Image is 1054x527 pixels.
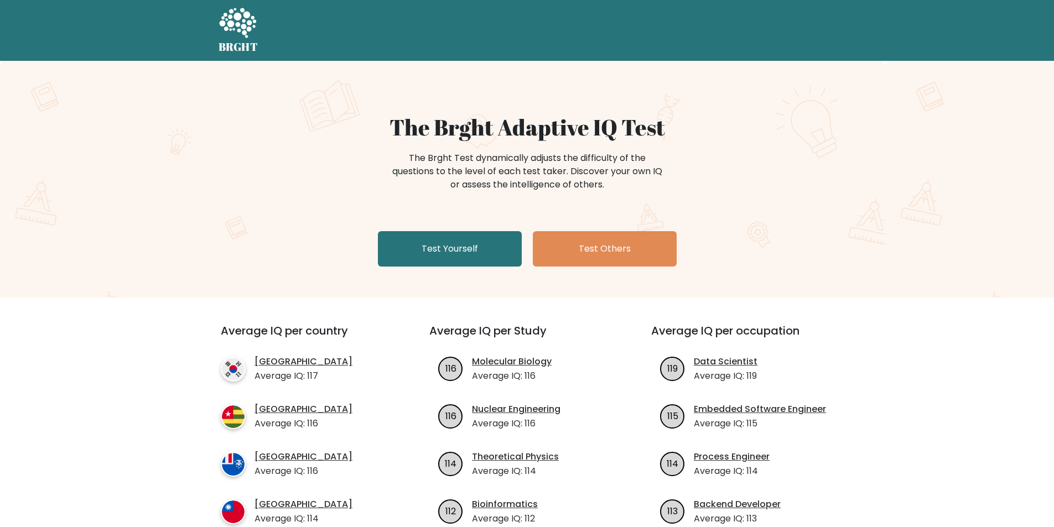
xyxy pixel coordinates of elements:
[255,417,352,430] p: Average IQ: 116
[389,152,666,191] div: The Brght Test dynamically adjusts the difficulty of the questions to the level of each test take...
[694,450,770,463] a: Process Engineer
[472,355,552,368] a: Molecular Biology
[694,369,757,383] p: Average IQ: 119
[694,417,826,430] p: Average IQ: 115
[694,465,770,478] p: Average IQ: 114
[694,355,757,368] a: Data Scientist
[255,450,352,463] a: [GEOGRAPHIC_DATA]
[445,504,456,517] text: 112
[694,512,781,525] p: Average IQ: 113
[445,362,456,374] text: 116
[472,417,560,430] p: Average IQ: 116
[219,40,258,54] h5: BRGHT
[221,357,246,382] img: country
[221,499,246,524] img: country
[219,4,258,56] a: BRGHT
[445,409,456,422] text: 116
[667,504,678,517] text: 113
[667,362,678,374] text: 119
[472,498,538,511] a: Bioinformatics
[221,404,246,429] img: country
[255,355,352,368] a: [GEOGRAPHIC_DATA]
[255,465,352,478] p: Average IQ: 116
[472,450,559,463] a: Theoretical Physics
[472,403,560,416] a: Nuclear Engineering
[221,452,246,477] img: country
[255,498,352,511] a: [GEOGRAPHIC_DATA]
[667,457,678,469] text: 114
[445,457,456,469] text: 114
[651,324,847,351] h3: Average IQ per occupation
[221,324,390,351] h3: Average IQ per country
[472,465,559,478] p: Average IQ: 114
[694,498,781,511] a: Backend Developer
[255,369,352,383] p: Average IQ: 117
[667,409,678,422] text: 115
[255,403,352,416] a: [GEOGRAPHIC_DATA]
[429,324,625,351] h3: Average IQ per Study
[257,114,797,140] h1: The Brght Adaptive IQ Test
[255,512,352,525] p: Average IQ: 114
[533,231,677,267] a: Test Others
[694,403,826,416] a: Embedded Software Engineer
[472,369,552,383] p: Average IQ: 116
[472,512,538,525] p: Average IQ: 112
[378,231,522,267] a: Test Yourself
